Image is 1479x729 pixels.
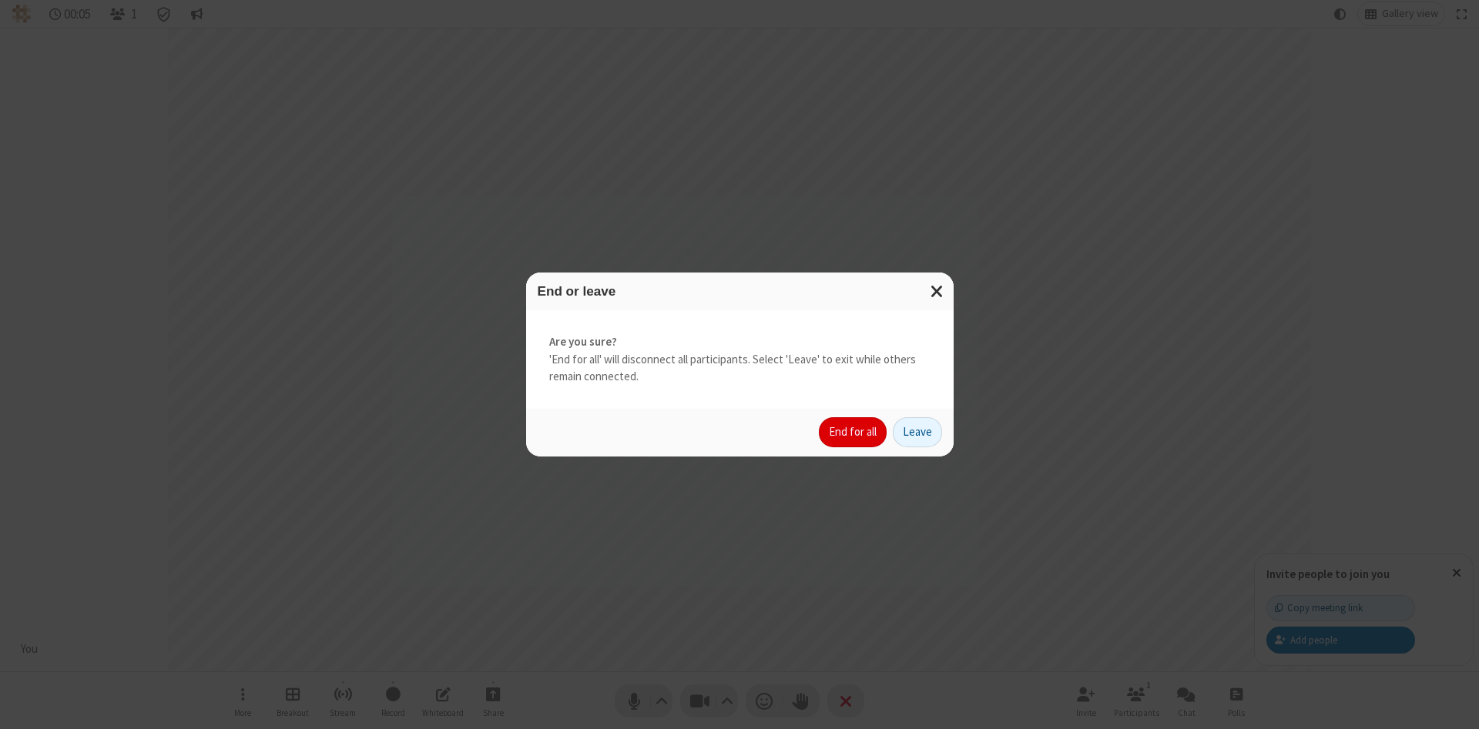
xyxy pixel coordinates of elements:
div: 'End for all' will disconnect all participants. Select 'Leave' to exit while others remain connec... [526,310,954,409]
strong: Are you sure? [549,333,931,351]
h3: End or leave [538,284,942,299]
button: End for all [819,417,887,448]
button: Close modal [921,273,954,310]
button: Leave [893,417,942,448]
